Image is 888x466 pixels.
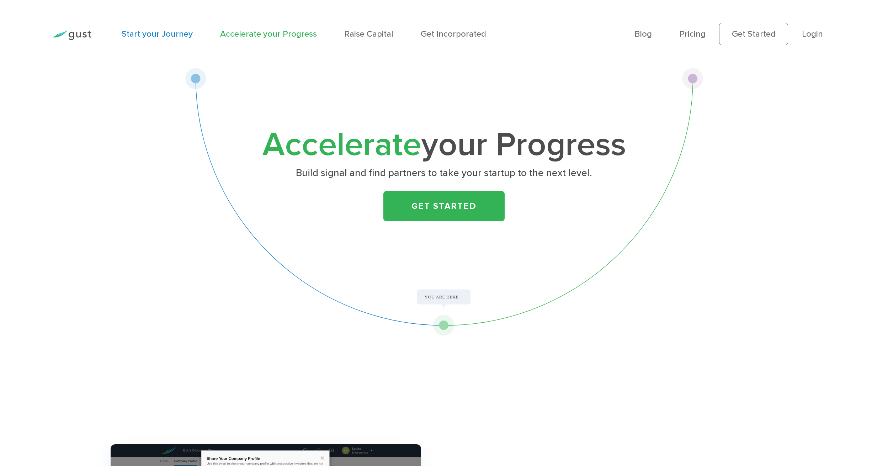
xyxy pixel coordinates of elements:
a: Start your Journey [122,29,193,39]
span: Accelerate [262,125,421,164]
a: Login [802,29,823,39]
a: Get Started [719,23,788,45]
p: Build signal and find partners to take your startup to the next level. [261,166,627,180]
img: Gust Logo [52,31,91,40]
a: Get Started [383,191,504,221]
a: Pricing [679,29,706,39]
a: Raise Capital [344,29,393,39]
a: Get Incorporated [421,29,486,39]
h1: your Progress [257,130,631,160]
a: Accelerate your Progress [220,29,317,39]
a: Blog [634,29,652,39]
